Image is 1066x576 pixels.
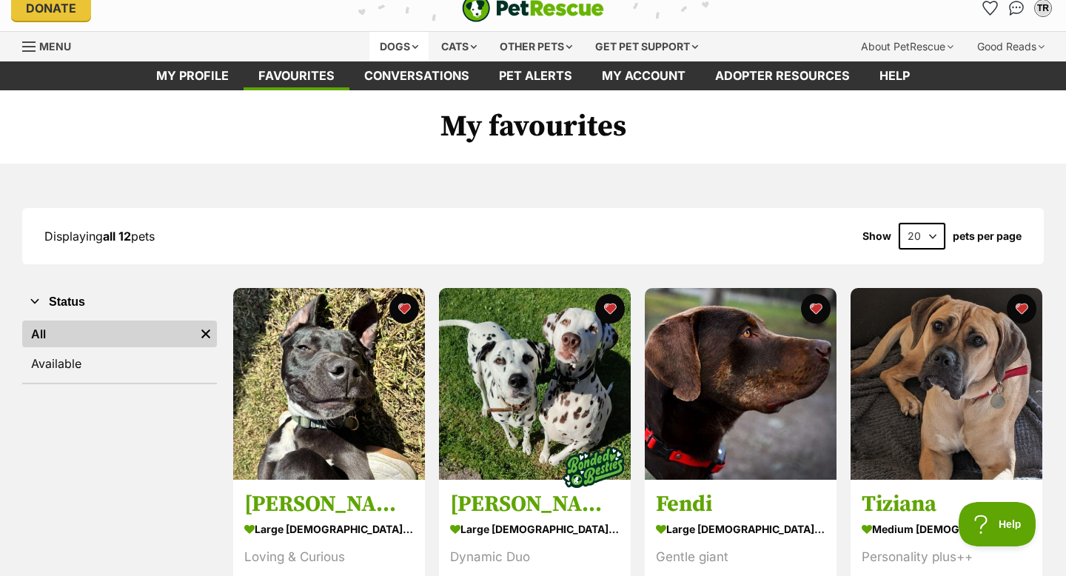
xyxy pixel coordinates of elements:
[103,229,131,244] strong: all 12
[585,32,708,61] div: Get pet support
[431,32,487,61] div: Cats
[39,40,71,53] span: Menu
[862,548,1031,568] div: Personality plus++
[557,431,631,505] img: bonded besties
[700,61,865,90] a: Adopter resources
[244,491,414,519] h3: [PERSON_NAME]
[233,288,425,480] img: Billy
[141,61,244,90] a: My profile
[369,32,429,61] div: Dogs
[967,32,1055,61] div: Good Reads
[22,321,195,347] a: All
[645,288,837,480] img: Fendi
[450,519,620,540] div: large [DEMOGRAPHIC_DATA] Dog
[489,32,583,61] div: Other pets
[851,32,964,61] div: About PetRescue
[244,548,414,568] div: Loving & Curious
[656,519,825,540] div: large [DEMOGRAPHIC_DATA] Dog
[44,229,155,244] span: Displaying pets
[22,292,217,312] button: Status
[959,502,1036,546] iframe: Help Scout Beacon - Open
[22,350,217,377] a: Available
[1009,1,1025,16] img: chat-41dd97257d64d25036548639549fe6c8038ab92f7586957e7f3b1b290dea8141.svg
[22,32,81,58] a: Menu
[862,230,891,242] span: Show
[244,519,414,540] div: large [DEMOGRAPHIC_DATA] Dog
[851,288,1042,480] img: Tiziana
[595,294,625,324] button: favourite
[953,230,1022,242] label: pets per page
[656,548,825,568] div: Gentle giant
[1036,1,1050,16] div: TR
[349,61,484,90] a: conversations
[195,321,217,347] a: Remove filter
[862,519,1031,540] div: medium [DEMOGRAPHIC_DATA] Dog
[484,61,587,90] a: Pet alerts
[587,61,700,90] a: My account
[389,294,419,324] button: favourite
[862,491,1031,519] h3: Tiziana
[450,491,620,519] h3: [PERSON_NAME] & [PERSON_NAME]
[22,318,217,383] div: Status
[450,548,620,568] div: Dynamic Duo
[865,61,925,90] a: Help
[439,288,631,480] img: Brosnan & DiCaprio
[801,294,831,324] button: favourite
[656,491,825,519] h3: Fendi
[244,61,349,90] a: Favourites
[1007,294,1036,324] button: favourite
